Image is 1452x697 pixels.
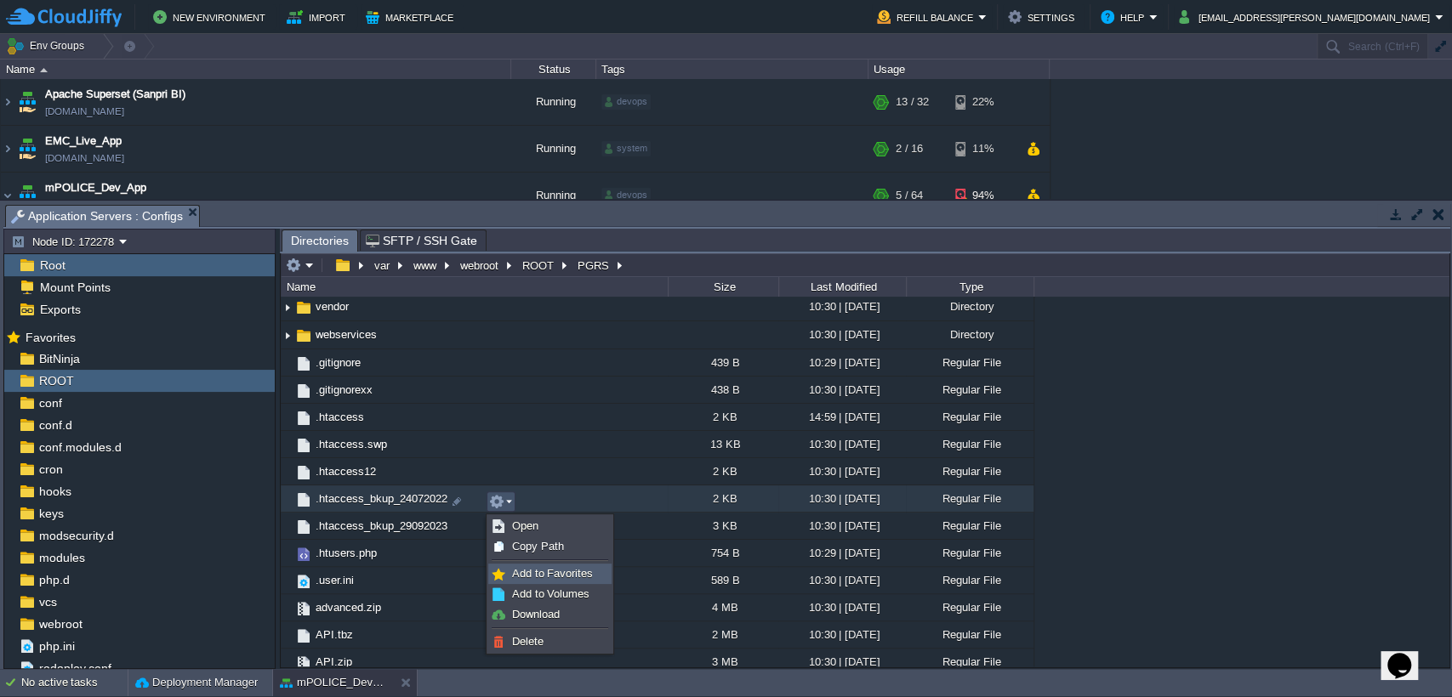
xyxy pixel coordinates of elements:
[906,377,1033,403] div: Regular File
[45,196,124,213] a: [DOMAIN_NAME]
[1,126,14,172] img: AMDAwAAAACH5BAEAAAAALAAAAAABAAEAAAICRAEAOw==
[1381,629,1435,680] iframe: chat widget
[153,7,270,27] button: New Environment
[37,280,113,295] a: Mount Points
[313,546,379,560] a: .htusers.php
[15,79,39,125] img: AMDAwAAAACH5BAEAAAAALAAAAAABAAEAAAICRAEAOw==
[1,79,14,125] img: AMDAwAAAACH5BAEAAAAALAAAAAABAAEAAAICRAEAOw==
[778,567,906,593] div: 10:30 | [DATE]
[281,594,294,620] img: AMDAwAAAACH5BAEAAAAALAAAAAABAAEAAAICRAEAOw==
[906,293,1033,320] div: Directory
[36,660,114,676] a: redeploy.conf
[37,302,83,317] a: Exports
[601,141,651,156] div: system
[45,86,185,103] a: Apache Superset (Sanpri BI)
[778,321,906,348] div: 10:30 | [DATE]
[668,567,778,593] div: 589 B
[36,616,85,632] span: webroot
[313,600,384,615] a: advanced.zip
[282,277,668,297] div: Name
[281,485,294,512] img: AMDAwAAAACH5BAEAAAAALAAAAAABAAEAAAICRAEAOw==
[294,490,313,509] img: AMDAwAAAACH5BAEAAAAALAAAAAABAAEAAAICRAEAOw==
[512,635,544,648] span: Delete
[281,377,294,403] img: AMDAwAAAACH5BAEAAAAALAAAAAABAAEAAAICRAEAOw==
[281,621,294,648] img: AMDAwAAAACH5BAEAAAAALAAAAAABAAEAAAICRAEAOw==
[313,654,355,669] a: API.zip
[294,599,313,618] img: AMDAwAAAACH5BAEAAAAALAAAAAABAAEAAAICRAEAOw==
[36,550,88,565] a: modules
[512,587,589,600] span: Add to Volumes
[281,322,294,348] img: AMDAwAAAACH5BAEAAAAALAAAAAABAAEAAAICRAEAOw==
[780,277,906,297] div: Last Modified
[36,351,83,366] span: BitNinja
[281,567,294,593] img: AMDAwAAAACH5BAEAAAAALAAAAAABAAEAAAICRAEAOw==
[877,7,978,27] button: Refill Balance
[6,34,90,58] button: Env Groups
[489,632,611,651] a: Delete
[281,294,294,320] img: AMDAwAAAACH5BAEAAAAALAAAAAABAAEAAAICRAEAOw==
[313,437,390,451] span: .htaccess.swp
[896,126,923,172] div: 2 / 16
[668,458,778,484] div: 2 KB
[294,518,313,536] img: AMDAwAAAACH5BAEAAAAALAAAAAABAAEAAAICRAEAOw==
[294,654,313,672] img: AMDAwAAAACH5BAEAAAAALAAAAAABAAEAAAICRAEAOw==
[778,404,906,430] div: 14:59 | [DATE]
[45,103,124,120] a: [DOMAIN_NAME]
[281,431,294,457] img: AMDAwAAAACH5BAEAAAAALAAAAAABAAEAAAICRAEAOw==
[906,485,1033,512] div: Regular File
[36,528,117,543] a: modsecurity.d
[313,299,351,314] a: vendor
[778,649,906,675] div: 10:30 | [DATE]
[1179,7,1435,27] button: [EMAIL_ADDRESS][PERSON_NAME][DOMAIN_NAME]
[313,327,379,342] a: webservices
[778,377,906,403] div: 10:30 | [DATE]
[520,258,558,273] button: ROOT
[294,463,313,482] img: AMDAwAAAACH5BAEAAAAALAAAAAABAAEAAAICRAEAOw==
[45,150,124,167] a: [DOMAIN_NAME]
[36,417,75,433] span: conf.d
[21,669,128,696] div: No active tasks
[294,572,313,591] img: AMDAwAAAACH5BAEAAAAALAAAAAABAAEAAAICRAEAOw==
[40,68,48,72] img: AMDAwAAAACH5BAEAAAAALAAAAAABAAEAAAICRAEAOw==
[575,258,613,273] button: PGRS
[36,638,77,654] span: php.ini
[36,506,66,521] span: keys
[668,649,778,675] div: 3 MB
[372,258,394,273] button: var
[36,572,72,587] a: php.d
[313,464,379,479] span: .htaccess12
[955,126,1011,172] div: 11%
[668,594,778,620] div: 4 MB
[668,377,778,403] div: 438 B
[906,431,1033,457] div: Regular File
[668,621,778,648] div: 2 MB
[906,513,1033,539] div: Regular File
[511,79,596,125] div: Running
[294,382,313,400] img: AMDAwAAAACH5BAEAAAAALAAAAAABAAEAAAICRAEAOw==
[281,404,294,430] img: AMDAwAAAACH5BAEAAAAALAAAAAABAAEAAAICRAEAOw==
[37,258,68,273] a: Root
[313,491,450,506] a: .htaccess_bkup_24072022
[668,540,778,566] div: 754 B
[281,513,294,539] img: AMDAwAAAACH5BAEAAAAALAAAAAABAAEAAAICRAEAOw==
[668,513,778,539] div: 3 KB
[36,462,65,477] span: cron
[313,518,450,533] a: .htaccess_bkup_29092023
[869,59,1049,79] div: Usage
[366,230,477,251] span: SFTP / SSH Gate
[313,382,375,397] span: .gitignorexx
[281,253,1449,277] input: Click to enter the path
[294,436,313,455] img: AMDAwAAAACH5BAEAAAAALAAAAAABAAEAAAICRAEAOw==
[1101,7,1149,27] button: Help
[458,258,503,273] button: webroot
[36,439,124,455] a: conf.modules.d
